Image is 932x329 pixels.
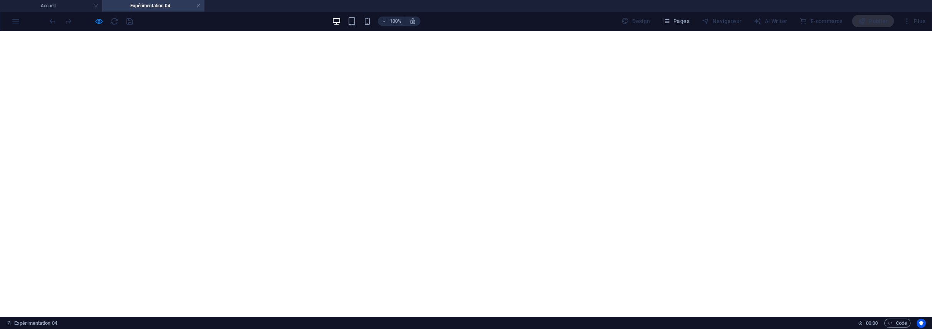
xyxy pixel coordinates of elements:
[884,319,910,328] button: Code
[663,17,689,25] span: Pages
[102,2,204,10] h4: Expérimentation 04
[409,18,416,25] i: Lors du redimensionnement, ajuster automatiquement le niveau de zoom en fonction de l'appareil sé...
[917,319,926,328] button: Usercentrics
[660,15,693,27] button: Pages
[389,17,402,26] h6: 100%
[618,15,653,27] div: Design (Ctrl+Alt+Y)
[378,17,405,26] button: 100%
[871,320,872,326] span: :
[888,319,907,328] span: Code
[858,319,878,328] h6: Durée de la session
[866,319,878,328] span: 00 00
[6,319,57,328] a: Expérimentation 04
